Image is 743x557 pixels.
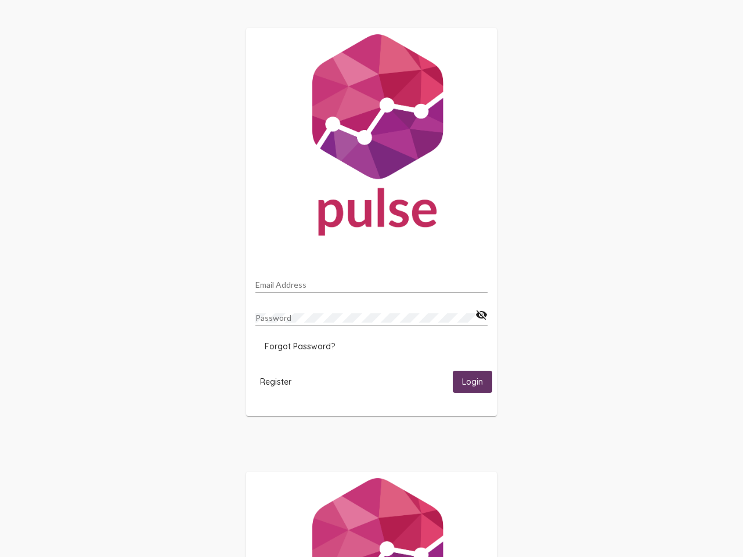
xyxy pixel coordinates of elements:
span: Register [260,377,291,387]
button: Login [453,371,492,392]
button: Forgot Password? [255,336,344,357]
mat-icon: visibility_off [475,308,488,322]
span: Forgot Password? [265,341,335,352]
button: Register [251,371,301,392]
span: Login [462,377,483,388]
img: Pulse For Good Logo [246,28,497,247]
